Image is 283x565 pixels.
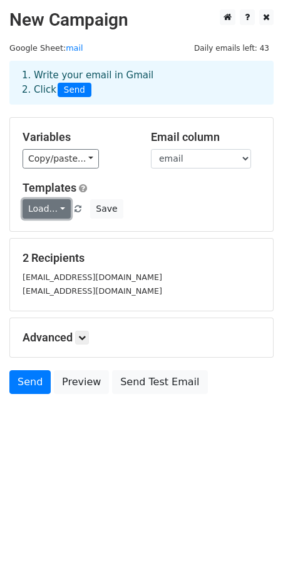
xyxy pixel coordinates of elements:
a: Copy/paste... [23,149,99,168]
a: Load... [23,199,71,219]
button: Save [90,199,123,219]
span: Send [58,83,91,98]
small: Google Sheet: [9,43,83,53]
a: Templates [23,181,76,194]
a: Daily emails left: 43 [190,43,274,53]
iframe: Chat Widget [220,505,283,565]
span: Daily emails left: 43 [190,41,274,55]
a: mail [66,43,83,53]
a: Send [9,370,51,394]
div: Widget de chat [220,505,283,565]
h5: Variables [23,130,132,144]
h2: New Campaign [9,9,274,31]
small: [EMAIL_ADDRESS][DOMAIN_NAME] [23,272,162,282]
h5: Email column [151,130,260,144]
a: Send Test Email [112,370,207,394]
a: Preview [54,370,109,394]
h5: 2 Recipients [23,251,260,265]
h5: Advanced [23,331,260,345]
div: 1. Write your email in Gmail 2. Click [13,68,270,97]
small: [EMAIL_ADDRESS][DOMAIN_NAME] [23,286,162,296]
